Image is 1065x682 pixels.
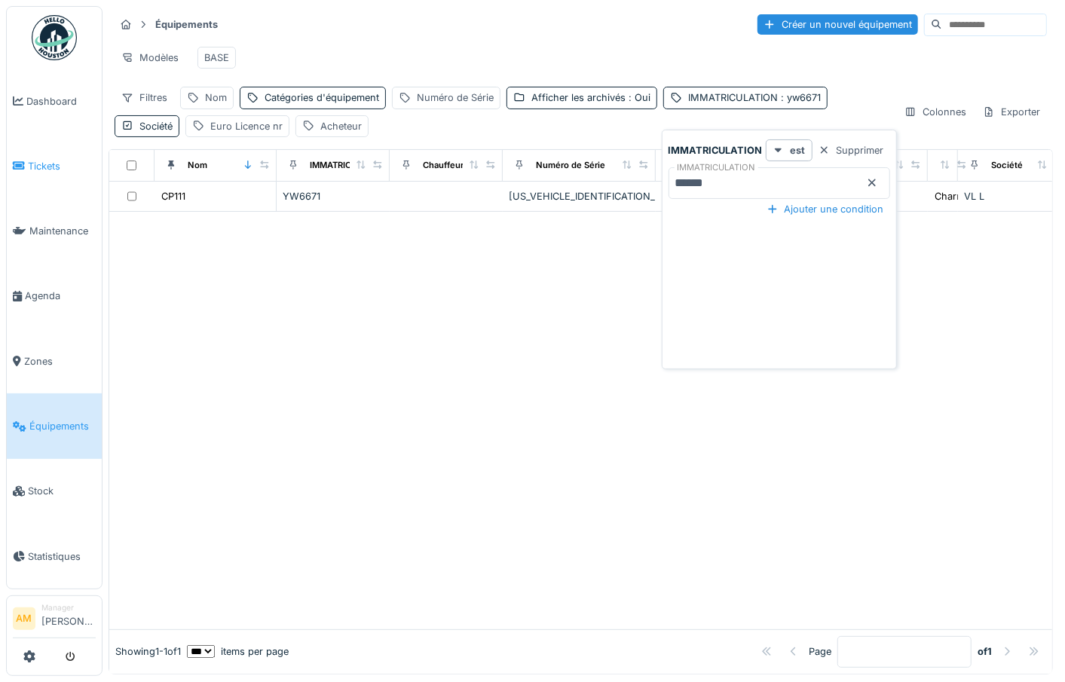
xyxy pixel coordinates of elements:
[41,602,96,635] li: [PERSON_NAME]
[531,90,650,105] div: Afficher les archivés
[898,101,973,123] div: Colonnes
[626,92,650,103] span: : Oui
[187,644,289,659] div: items per page
[675,161,758,174] label: IMMATRICULATION
[13,607,35,630] li: AM
[115,87,174,109] div: Filtres
[32,15,77,60] img: Badge_color-CXgf-gQk.svg
[310,159,388,172] div: IMMATRICULATION
[283,189,384,203] div: YW6671
[28,159,96,173] span: Tickets
[757,14,918,35] div: Créer un nouvel équipement
[161,189,185,203] div: CP111
[188,159,207,172] div: Nom
[778,92,821,103] span: : yw6671
[26,94,96,109] span: Dashboard
[760,199,890,219] div: Ajouter une condition
[210,119,283,133] div: Euro Licence nr
[964,189,1065,203] div: VL L
[320,119,362,133] div: Acheteur
[115,47,185,69] div: Modèles
[978,644,992,659] strong: of 1
[935,189,969,203] div: Charroi
[24,354,96,369] span: Zones
[139,119,173,133] div: Société
[28,549,96,564] span: Statistiques
[265,90,379,105] div: Catégories d'équipement
[509,189,650,203] div: [US_VEHICLE_IDENTIFICATION_NUMBER]
[29,224,96,238] span: Maintenance
[791,143,806,158] strong: est
[115,644,181,659] div: Showing 1 - 1 of 1
[25,289,96,303] span: Agenda
[41,602,96,613] div: Manager
[536,159,605,172] div: Numéro de Série
[417,90,494,105] div: Numéro de Série
[976,101,1047,123] div: Exporter
[205,90,227,105] div: Nom
[204,50,229,65] div: BASE
[991,159,1023,172] div: Société
[669,143,763,158] strong: IMMATRICULATION
[809,644,831,659] div: Page
[813,140,890,161] div: Supprimer
[149,17,224,32] strong: Équipements
[28,484,96,498] span: Stock
[688,90,821,105] div: IMMATRICULATION
[423,159,501,172] div: Chauffeur principal
[29,419,96,433] span: Équipements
